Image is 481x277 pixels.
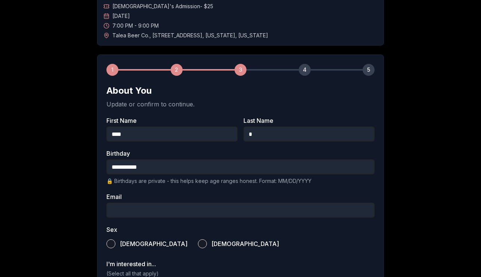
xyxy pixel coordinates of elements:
[363,64,375,76] div: 5
[106,118,238,124] label: First Name
[112,3,213,10] span: [DEMOGRAPHIC_DATA]'s Admission - $25
[299,64,311,76] div: 4
[171,64,183,76] div: 2
[106,239,115,248] button: [DEMOGRAPHIC_DATA]
[198,239,207,248] button: [DEMOGRAPHIC_DATA]
[235,64,246,76] div: 3
[211,241,279,247] span: [DEMOGRAPHIC_DATA]
[112,12,130,20] span: [DATE]
[112,32,268,39] span: Talea Beer Co. , [STREET_ADDRESS] , [US_STATE] , [US_STATE]
[106,194,375,200] label: Email
[112,22,159,29] span: 7:00 PM - 9:00 PM
[106,150,375,156] label: Birthday
[106,64,118,76] div: 1
[106,85,375,97] h2: About You
[106,177,375,185] p: 🔒 Birthdays are private - this helps keep age ranges honest. Format: MM/DD/YYYY
[106,100,375,109] p: Update or confirm to continue.
[120,241,187,247] span: [DEMOGRAPHIC_DATA]
[106,227,375,233] label: Sex
[243,118,375,124] label: Last Name
[106,261,375,267] label: I'm interested in...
